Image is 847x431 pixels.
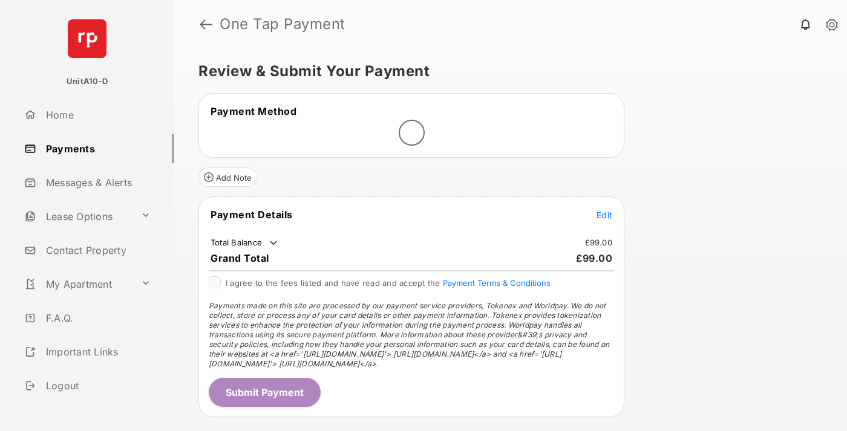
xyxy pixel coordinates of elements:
button: Edit [597,209,612,221]
button: Add Note [198,167,257,187]
a: My Apartment [19,270,136,299]
span: Grand Total [211,252,269,264]
button: Submit Payment [209,378,321,407]
button: I agree to the fees listed and have read and accept the [443,278,551,288]
img: svg+xml;base64,PHN2ZyB4bWxucz0iaHR0cDovL3d3dy53My5vcmcvMjAwMC9zdmciIHdpZHRoPSI2NCIgaGVpZ2h0PSI2NC... [68,19,106,58]
span: Payment Method [211,105,296,117]
a: Home [19,100,174,129]
p: UnitA10-D [67,76,108,88]
a: Messages & Alerts [19,168,174,197]
span: Edit [597,210,612,220]
td: £99.00 [584,237,613,248]
a: Contact Property [19,236,174,265]
span: Payment Details [211,209,293,221]
a: Logout [19,371,174,400]
a: Lease Options [19,202,136,231]
a: F.A.Q. [19,303,174,332]
td: Total Balance [210,237,280,249]
span: I agree to the fees listed and have read and accept the [226,278,551,288]
a: Important Links [19,337,155,366]
a: Payments [19,134,174,163]
span: Payments made on this site are processed by our payment service providers, Tokenex and Worldpay. ... [209,301,609,368]
span: £99.00 [576,252,612,264]
h5: Review & Submit Your Payment [198,64,813,79]
strong: One Tap Payment [220,17,345,31]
